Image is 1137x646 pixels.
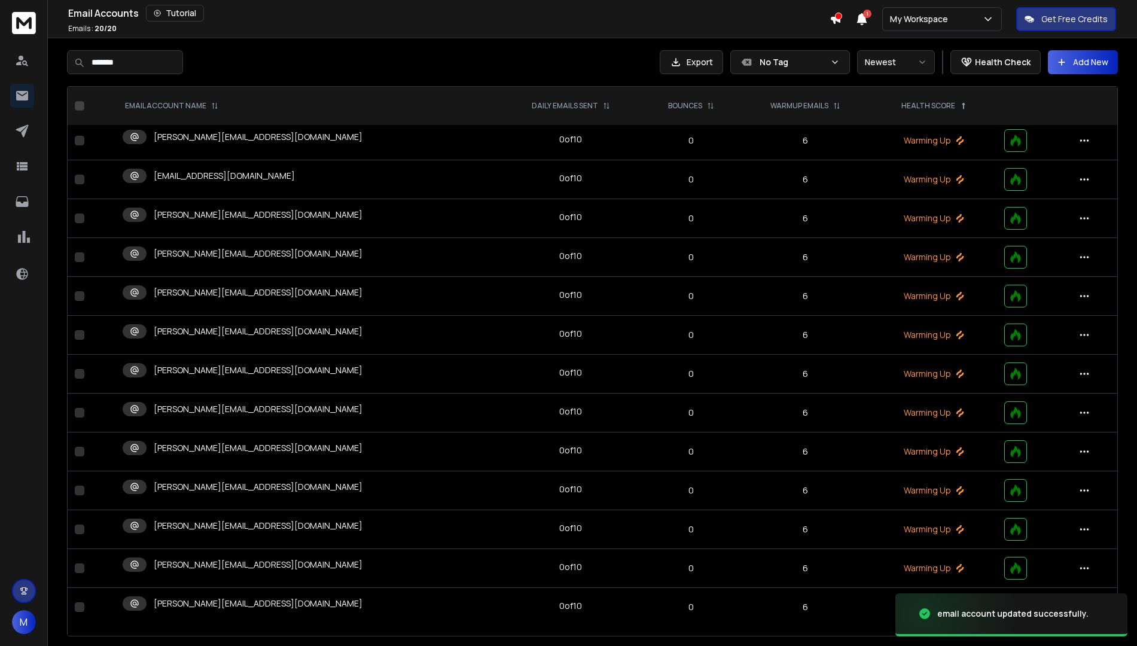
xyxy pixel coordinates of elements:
p: Warming Up [879,251,990,263]
td: 6 [739,277,871,316]
p: 0 [650,484,732,496]
p: [PERSON_NAME][EMAIL_ADDRESS][DOMAIN_NAME] [154,520,362,532]
p: Warming Up [879,173,990,185]
td: 6 [739,199,871,238]
p: [PERSON_NAME][EMAIL_ADDRESS][DOMAIN_NAME] [154,481,362,493]
p: Warming Up [879,329,990,341]
p: Warming Up [879,407,990,419]
button: Tutorial [146,5,204,22]
div: 0 of 10 [559,483,582,495]
p: [EMAIL_ADDRESS][DOMAIN_NAME] [154,170,295,182]
div: email account updated successfully. [937,608,1089,620]
p: [PERSON_NAME][EMAIL_ADDRESS][DOMAIN_NAME] [154,598,362,610]
p: [PERSON_NAME][EMAIL_ADDRESS][DOMAIN_NAME] [154,364,362,376]
p: 0 [650,446,732,458]
p: Warming Up [879,446,990,458]
td: 6 [739,588,871,627]
p: Warming Up [879,368,990,380]
div: 0 of 10 [559,522,582,534]
div: EMAIL ACCOUNT NAME [125,101,218,111]
p: WARMUP EMAILS [770,101,828,111]
p: [PERSON_NAME][EMAIL_ADDRESS][DOMAIN_NAME] [154,209,362,221]
td: 6 [739,316,871,355]
p: 0 [650,368,732,380]
div: 0 of 10 [559,600,582,612]
td: 6 [739,160,871,199]
td: 6 [739,394,871,432]
p: [PERSON_NAME][EMAIL_ADDRESS][DOMAIN_NAME] [154,442,362,454]
div: Email Accounts [68,5,830,22]
p: My Workspace [890,13,953,25]
p: 0 [650,407,732,419]
p: Warming Up [879,290,990,302]
button: M [12,610,36,634]
p: [PERSON_NAME][EMAIL_ADDRESS][DOMAIN_NAME] [154,325,362,337]
p: 0 [650,601,732,613]
p: 0 [650,173,732,185]
td: 6 [739,432,871,471]
p: HEALTH SCORE [901,101,955,111]
td: 6 [739,510,871,549]
p: 0 [650,212,732,224]
button: Newest [857,50,935,74]
div: 0 of 10 [559,328,582,340]
td: 6 [739,121,871,160]
p: No Tag [760,56,825,68]
button: Add New [1048,50,1118,74]
p: Get Free Credits [1041,13,1108,25]
p: [PERSON_NAME][EMAIL_ADDRESS][DOMAIN_NAME] [154,403,362,415]
p: [PERSON_NAME][EMAIL_ADDRESS][DOMAIN_NAME] [154,248,362,260]
p: 0 [650,329,732,341]
p: 0 [650,562,732,574]
p: 0 [650,290,732,302]
div: 0 of 10 [559,561,582,573]
p: 0 [650,251,732,263]
span: 20 / 20 [95,23,117,33]
td: 6 [739,238,871,277]
td: 6 [739,355,871,394]
div: 0 of 10 [559,406,582,418]
p: 0 [650,523,732,535]
p: Warming Up [879,212,990,224]
td: 6 [739,549,871,588]
p: BOUNCES [668,101,702,111]
p: [PERSON_NAME][EMAIL_ADDRESS][DOMAIN_NAME] [154,287,362,298]
p: Warming Up [879,484,990,496]
button: Health Check [950,50,1041,74]
div: 0 of 10 [559,289,582,301]
p: Health Check [975,56,1031,68]
div: 0 of 10 [559,250,582,262]
p: 0 [650,135,732,147]
p: [PERSON_NAME][EMAIL_ADDRESS][DOMAIN_NAME] [154,131,362,143]
div: 0 of 10 [559,444,582,456]
p: Warming Up [879,135,990,147]
div: 0 of 10 [559,211,582,223]
div: 0 of 10 [559,367,582,379]
button: Get Free Credits [1016,7,1116,31]
span: 1 [863,10,871,18]
p: DAILY EMAILS SENT [532,101,598,111]
p: Warming Up [879,562,990,574]
p: Warming Up [879,523,990,535]
button: Export [660,50,723,74]
td: 6 [739,471,871,510]
div: 0 of 10 [559,133,582,145]
p: [PERSON_NAME][EMAIL_ADDRESS][DOMAIN_NAME] [154,559,362,571]
p: Emails : [68,24,117,33]
p: Warming Up [879,601,990,613]
div: 0 of 10 [559,172,582,184]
